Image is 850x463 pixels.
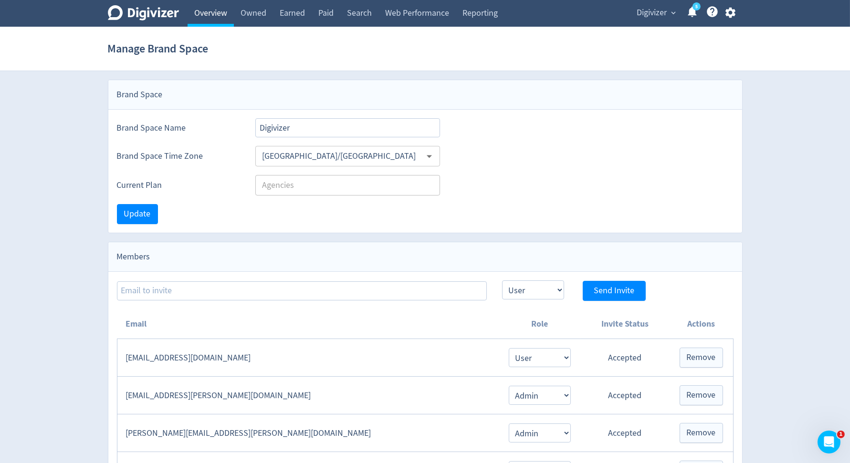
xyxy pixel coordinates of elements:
span: Remove [687,429,716,437]
span: expand_more [670,9,678,17]
button: Digivizer [634,5,679,21]
div: Brand Space [108,80,742,110]
label: Brand Space Time Zone [117,150,240,162]
span: Remove [687,353,716,362]
th: Role [499,309,580,339]
label: Current Plan [117,179,240,191]
a: 5 [693,2,701,10]
button: Open [422,149,437,164]
label: Brand Space Name [117,122,240,134]
span: Remove [687,391,716,400]
iframe: Intercom live chat [818,431,840,453]
td: [EMAIL_ADDRESS][PERSON_NAME][DOMAIN_NAME] [117,377,499,414]
span: 1 [837,431,845,438]
th: Invite Status [580,309,670,339]
td: Accepted [580,339,670,377]
button: Remove [680,423,723,443]
span: Send Invite [594,287,634,295]
td: [PERSON_NAME][EMAIL_ADDRESS][PERSON_NAME][DOMAIN_NAME] [117,414,499,452]
input: Email to invite [117,281,487,300]
input: Select Timezone [258,149,422,164]
input: Brand Space [255,118,441,137]
span: Update [124,210,151,218]
button: Update [117,204,158,224]
button: Remove [680,385,723,405]
th: Email [117,309,499,339]
td: Accepted [580,414,670,452]
th: Actions [670,309,733,339]
div: Members [108,242,742,272]
text: 5 [695,3,697,10]
button: Remove [680,348,723,368]
span: Digivizer [637,5,667,21]
td: [EMAIL_ADDRESS][DOMAIN_NAME] [117,339,499,377]
td: Accepted [580,377,670,414]
h1: Manage Brand Space [108,33,209,64]
button: Send Invite [583,281,646,301]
